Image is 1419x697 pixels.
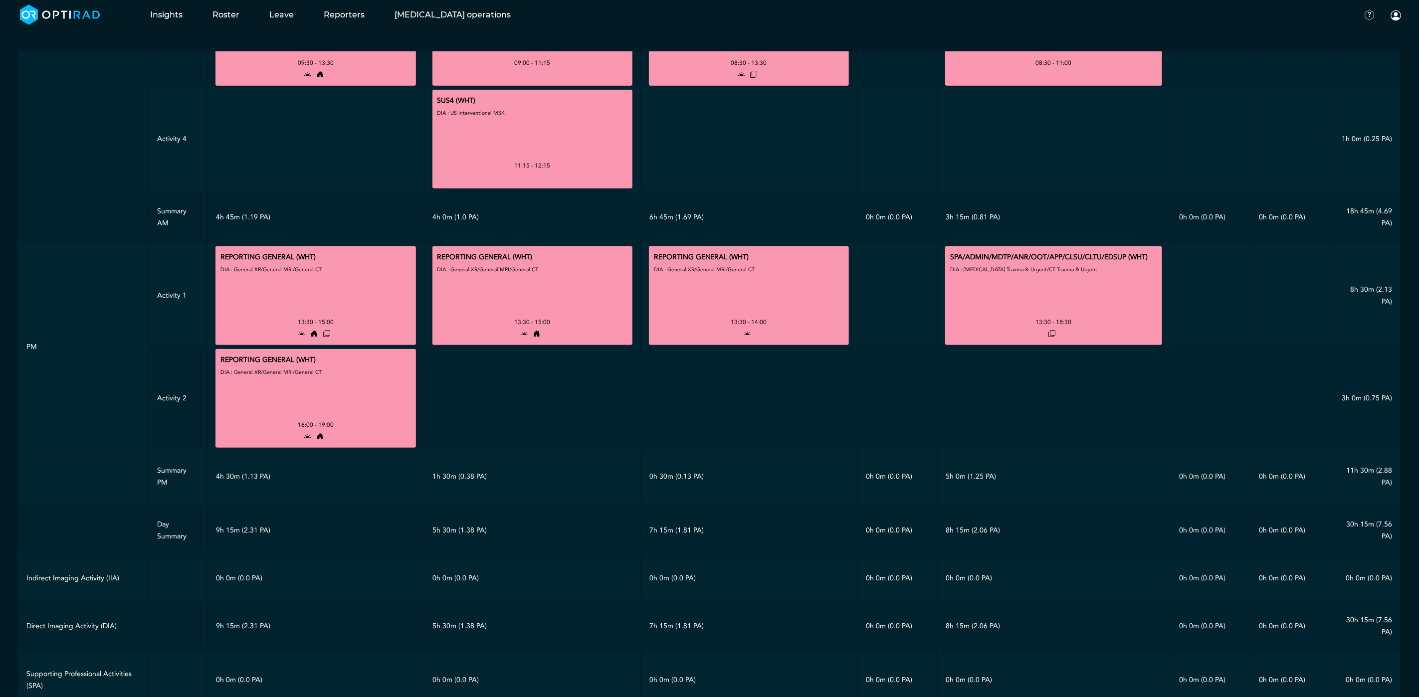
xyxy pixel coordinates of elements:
td: 0h 0m (0.0 PA) [1171,190,1250,244]
td: Activity 2 [149,347,207,450]
div: 16:00 - 19:00 [298,419,334,431]
td: 4h 45m (1.19 PA) [207,190,424,244]
i: working from home [315,70,326,79]
i: shadowed in: AAU FILLER [1046,329,1057,339]
i: open to allocation [519,329,530,339]
div: REPORTING GENERAL (WHT) [437,251,533,263]
td: 11h 30m (2.88 PA) [1330,450,1401,504]
td: 18h 45m (4.69 PA) [1330,190,1401,244]
td: 4h 0m (1.0 PA) [424,190,640,244]
div: REPORTING GENERAL (WHT) [220,251,316,263]
td: 3h 15m (0.81 PA) [937,190,1170,244]
td: 0h 0m (0.0 PA) [857,557,937,599]
td: 0h 0m (0.0 PA) [640,557,857,599]
td: 9h 15m (2.31 PA) [207,599,424,653]
small: DIA : General XR/General MRI/General CT [437,266,539,273]
img: brand-opti-rad-logos-blue-and-white-d2f68631ba2948856bd03f2d395fb146ddc8fb01b4b6e9315ea85fa773367... [20,4,100,25]
td: 0h 0m (0.0 PA) [857,504,937,557]
td: 5h 30m (1.38 PA) [424,599,640,653]
td: 0h 0m (0.0 PA) [937,557,1170,599]
i: open to allocation [742,329,753,339]
td: 4h 30m (1.13 PA) [207,450,424,504]
td: 0h 0m (0.0 PA) [1330,557,1401,599]
td: 30h 15m (7.56 PA) [1330,504,1401,557]
div: 09:00 - 11:15 [514,57,550,69]
td: 7h 15m (1.81 PA) [640,504,857,557]
td: 8h 15m (2.06 PA) [937,504,1170,557]
i: working from home [315,432,326,441]
td: Summary PM [149,450,207,504]
i: shadowed in: AAU FILLER [321,329,332,339]
td: 0h 0m (0.0 PA) [1171,504,1250,557]
td: Activity 4 [149,88,207,190]
i: open to allocation [302,432,313,441]
td: 5h 30m (1.38 PA) [424,504,640,557]
td: 1h 0m (0.25 PA) [1330,88,1401,190]
td: 0h 0m (0.0 PA) [1250,599,1330,653]
div: SPA/ADMIN/MDTP/ANR/OOT/APP/CLSU/CLTU/EDSUP (WHT) [950,251,1148,263]
div: 08:30 - 11:00 [1035,57,1071,69]
small: DIA : General XR/General MRI/General CT [220,266,322,273]
div: 13:30 - 14:00 [731,316,767,328]
td: Indirect Imaging Activity (IIA) [18,557,149,599]
div: 09:30 - 13:30 [298,57,334,69]
div: SUS4 (WHT) [437,95,476,107]
td: 0h 0m (0.0 PA) [1171,557,1250,599]
td: 8h 30m (2.13 PA) [1330,244,1401,347]
td: 1h 30m (0.38 PA) [424,450,640,504]
i: open to allocation [302,70,313,79]
td: Day Summary [149,504,207,557]
i: shadowed in: WCT BIOPSY [748,70,759,79]
td: 0h 0m (0.0 PA) [857,450,937,504]
div: 11:15 - 12:15 [514,160,550,172]
div: REPORTING GENERAL (WHT) [220,354,316,366]
div: 13:30 - 18:30 [1035,316,1071,328]
i: open to allocation [736,70,747,79]
td: 3h 0m (0.75 PA) [1330,347,1401,450]
td: Direct Imaging Activity (DIA) [18,599,149,653]
td: 7h 15m (1.81 PA) [640,599,857,653]
small: DIA : [MEDICAL_DATA] Trauma & Urgent/CT Trauma & Urgent [950,266,1097,273]
td: 0h 0m (0.0 PA) [1250,557,1330,599]
td: 30h 15m (7.56 PA) [1330,599,1401,653]
td: 9h 15m (2.31 PA) [207,504,424,557]
td: PM [18,244,149,450]
td: 0h 0m (0.0 PA) [857,599,937,653]
td: 5h 0m (1.25 PA) [937,450,1170,504]
div: 08:30 - 13:30 [731,57,767,69]
td: Activity 1 [149,244,207,347]
div: 13:30 - 15:00 [298,316,334,328]
td: 0h 0m (0.0 PA) [857,190,937,244]
div: REPORTING GENERAL (WHT) [654,251,749,263]
td: 0h 0m (0.0 PA) [1250,450,1330,504]
td: 0h 0m (0.0 PA) [1250,190,1330,244]
td: 0h 0m (0.0 PA) [424,557,640,599]
div: 13:30 - 15:00 [514,316,550,328]
td: 0h 30m (0.13 PA) [640,450,857,504]
td: 0h 0m (0.0 PA) [1250,504,1330,557]
small: DIA : General XR/General MRI/General CT [220,368,322,376]
td: Summary AM [149,190,207,244]
td: 8h 15m (2.06 PA) [937,599,1170,653]
i: working from home [309,329,320,339]
td: 6h 45m (1.69 PA) [640,190,857,244]
small: DIA : US Interventional MSK [437,109,505,117]
td: 0h 0m (0.0 PA) [207,557,424,599]
i: open to allocation [296,329,307,339]
td: 0h 0m (0.0 PA) [1171,599,1250,653]
i: working from home [532,329,543,339]
small: DIA : General XR/General MRI/General CT [654,266,755,273]
td: 0h 0m (0.0 PA) [1171,450,1250,504]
